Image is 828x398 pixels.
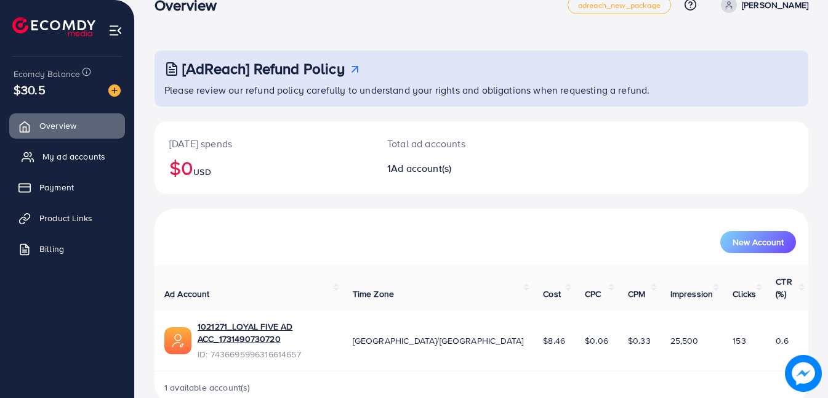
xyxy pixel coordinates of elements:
span: $8.46 [543,335,565,347]
a: 1021271_LOYAL FIVE AD ACC_1731490730720 [198,320,333,346]
span: [GEOGRAPHIC_DATA]/[GEOGRAPHIC_DATA] [353,335,524,347]
span: Ecomdy Balance [14,68,80,80]
span: Ad Account [164,288,210,300]
p: [DATE] spends [169,136,358,151]
h2: 1 [387,163,521,174]
button: New Account [720,231,796,253]
img: image [108,84,121,97]
span: CPC [585,288,601,300]
span: 25,500 [670,335,699,347]
span: Payment [39,181,74,193]
span: $0.06 [585,335,608,347]
span: Overview [39,120,76,132]
span: Impression [670,288,713,300]
span: New Account [733,238,784,246]
p: Please review our refund policy carefully to understand your rights and obligations when requesti... [164,83,801,97]
a: Billing [9,237,125,261]
span: Product Links [39,212,92,224]
span: CPM [628,288,645,300]
a: Payment [9,175,125,200]
span: Time Zone [353,288,394,300]
span: My ad accounts [42,150,105,163]
span: $0.33 [628,335,651,347]
a: Product Links [9,206,125,230]
span: Cost [543,288,561,300]
span: USD [193,166,211,178]
img: logo [12,17,95,36]
span: adreach_new_package [578,1,661,9]
span: CTR (%) [776,275,792,300]
span: 153 [733,335,746,347]
span: ID: 7436695996316614657 [198,348,333,360]
span: Billing [39,243,64,255]
span: 1 available account(s) [164,381,251,394]
span: 0.6 [776,335,788,347]
span: $30.5 [14,81,46,99]
img: ic-ads-acc.e4c84228.svg [164,327,191,354]
a: Overview [9,113,125,138]
p: Total ad accounts [387,136,521,151]
h2: $0 [169,156,358,179]
h3: [AdReach] Refund Policy [182,60,345,78]
img: image [785,355,822,392]
a: My ad accounts [9,144,125,169]
span: Ad account(s) [391,161,451,175]
img: menu [108,23,123,38]
span: Clicks [733,288,756,300]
